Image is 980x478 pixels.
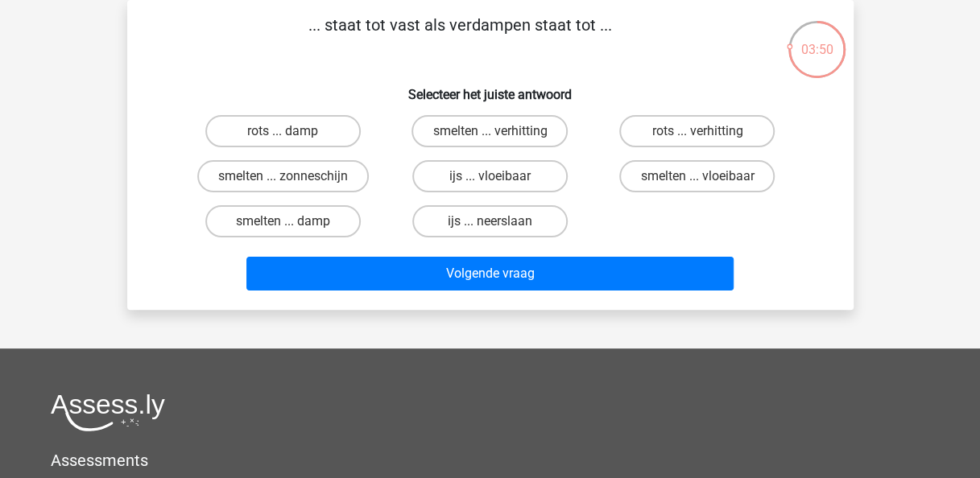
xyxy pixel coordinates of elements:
[246,257,734,291] button: Volgende vraag
[205,205,361,237] label: smelten ... damp
[411,115,568,147] label: smelten ... verhitting
[153,74,828,102] h6: Selecteer het juiste antwoord
[51,451,929,470] h5: Assessments
[412,160,568,192] label: ijs ... vloeibaar
[153,13,767,61] p: ... staat tot vast als verdampen staat tot ...
[787,19,847,60] div: 03:50
[51,394,165,431] img: Assessly logo
[205,115,361,147] label: rots ... damp
[197,160,369,192] label: smelten ... zonneschijn
[619,115,775,147] label: rots ... verhitting
[619,160,775,192] label: smelten ... vloeibaar
[412,205,568,237] label: ijs ... neerslaan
